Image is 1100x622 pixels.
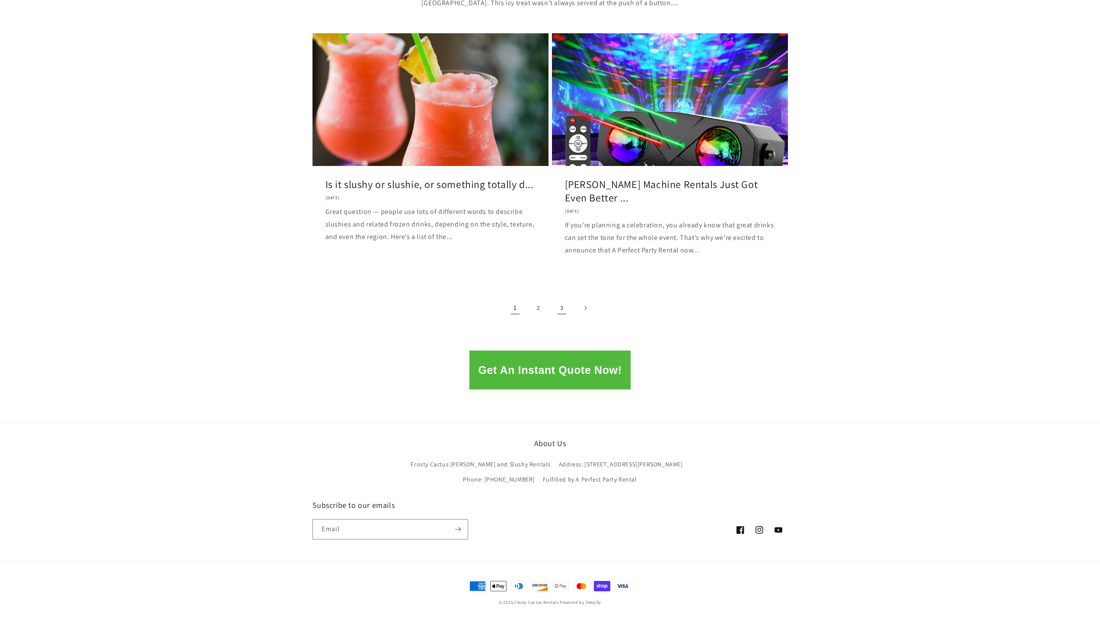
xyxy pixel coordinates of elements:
[449,519,468,539] button: Subscribe
[325,178,536,191] a: Is it slushy or slushie, or something totally d...
[312,500,550,510] h2: Subscribe to our emails
[22,22,95,29] div: Domain: [DOMAIN_NAME]
[86,50,93,57] img: tab_keywords_by_traffic_grey.svg
[506,299,525,318] span: Page 1
[543,472,637,487] a: Fulfilled by A Perfect Party Rental
[559,457,683,472] a: Address: [STREET_ADDRESS][PERSON_NAME]
[33,51,77,57] div: Domain Overview
[411,459,551,472] a: Frosty Cactus [PERSON_NAME] and Slushy Rentals
[499,600,559,605] small: © 2025,
[386,438,714,448] h2: About Us
[576,299,595,318] a: Next page
[312,299,788,318] nav: Pagination
[14,22,21,29] img: website_grey.svg
[514,600,559,605] a: Frosty Cactus Rentals
[14,14,21,21] img: logo_orange.svg
[23,50,30,57] img: tab_domain_overview_orange.svg
[565,178,775,204] a: [PERSON_NAME] Machine Rentals Just Got Even Better ...
[469,351,630,389] button: Get An Instant Quote Now!
[96,51,146,57] div: Keywords by Traffic
[529,299,548,318] a: Page 2
[313,520,468,539] input: Email
[24,14,42,21] div: v 4.0.25
[463,472,535,487] a: Phone: [PHONE_NUMBER]
[552,299,571,318] a: Page 3
[560,600,601,605] a: Powered by Shopify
